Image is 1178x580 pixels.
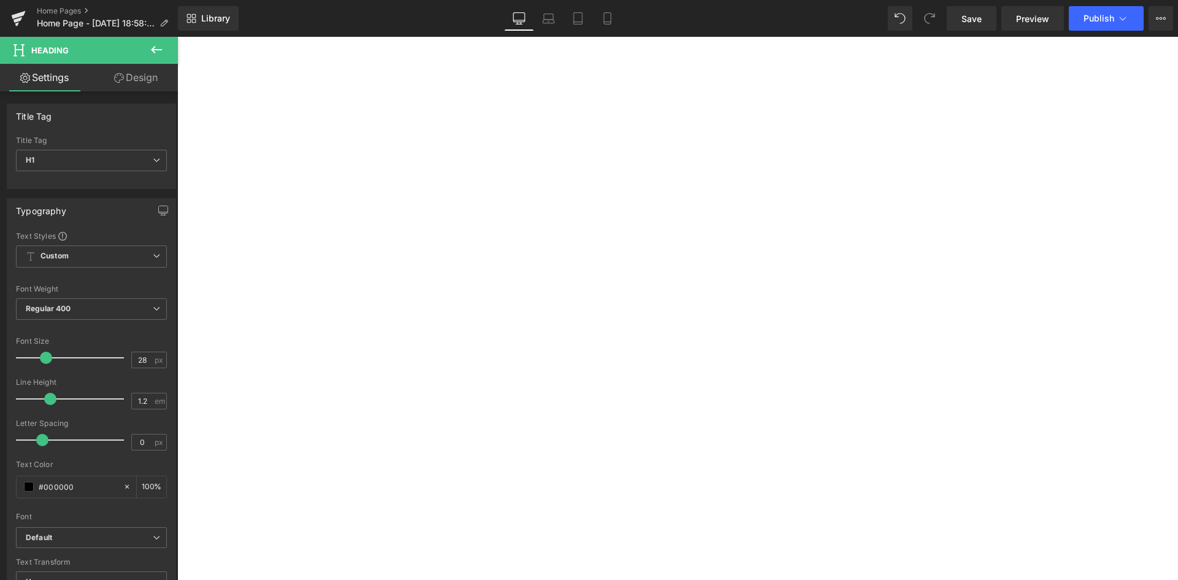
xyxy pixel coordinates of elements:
span: px [155,438,165,446]
a: Design [91,64,180,91]
div: Text Styles [16,231,167,241]
iframe: Intercom live chat [1136,538,1166,568]
div: Title Tag [16,104,52,122]
div: Letter Spacing [16,419,167,428]
div: Line Height [16,378,167,387]
div: Font [16,512,167,521]
button: Undo [888,6,912,31]
button: Redo [917,6,942,31]
i: Default [26,533,52,543]
div: % [137,476,166,498]
span: Library [201,13,230,24]
span: em [155,397,165,405]
input: Color [39,480,117,493]
a: Home Pages [37,6,178,16]
a: Tablet [563,6,593,31]
a: Desktop [504,6,534,31]
b: H1 [26,155,34,164]
b: Custom [40,251,69,261]
div: Text Transform [16,558,167,566]
b: Regular 400 [26,304,71,313]
span: px [155,356,165,364]
a: Laptop [534,6,563,31]
div: Font Weight [16,285,167,293]
span: Heading [31,45,69,55]
div: Typography [16,199,66,216]
span: Home Page - [DATE] 18:58:39 [37,18,155,28]
button: Publish [1069,6,1144,31]
span: Preview [1016,12,1049,25]
span: Save [961,12,982,25]
a: Mobile [593,6,622,31]
a: New Library [178,6,239,31]
div: Font Size [16,337,167,346]
div: Title Tag [16,136,167,145]
a: Preview [1001,6,1064,31]
span: Publish [1084,14,1114,23]
button: More [1149,6,1173,31]
div: Text Color [16,460,167,469]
